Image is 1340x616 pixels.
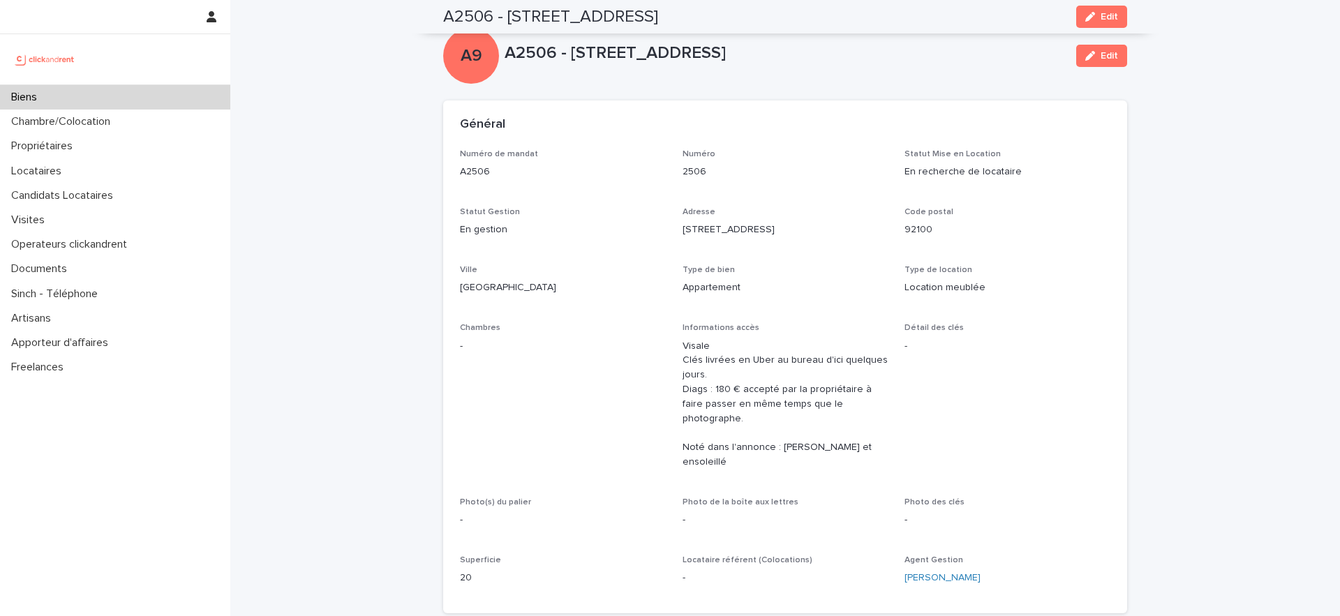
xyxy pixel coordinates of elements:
p: Location meublée [904,280,1110,295]
p: Operateurs clickandrent [6,238,138,251]
p: Sinch - Téléphone [6,287,109,301]
span: Photo des clés [904,498,965,506]
span: Locataire référent (Colocations) [683,556,812,564]
span: Numéro de mandat [460,150,538,158]
p: Propriétaires [6,140,84,153]
p: Chambre/Colocation [6,115,121,128]
p: Candidats Locataires [6,189,124,202]
p: 92100 [904,223,1110,237]
span: Détail des clés [904,324,964,332]
p: Biens [6,91,48,104]
span: Chambres [460,324,500,332]
p: - [460,339,666,354]
p: Freelances [6,361,75,374]
button: Edit [1076,6,1127,28]
p: En gestion [460,223,666,237]
p: Locataires [6,165,73,178]
p: [STREET_ADDRESS] [683,223,888,237]
span: Superficie [460,556,501,564]
span: Statut Mise en Location [904,150,1001,158]
p: Appartement [683,280,888,295]
p: - [904,339,1110,354]
span: Informations accès [683,324,759,332]
h2: Général [460,117,505,133]
span: Ville [460,266,477,274]
span: Photo(s) du palier [460,498,531,506]
p: Visites [6,213,56,227]
p: A2506 [460,165,666,179]
span: Photo de la boîte aux lettres [683,498,798,506]
p: - [683,513,888,527]
p: 2506 [683,165,888,179]
span: Edit [1101,12,1118,22]
h2: A2506 - [STREET_ADDRESS] [443,7,658,27]
p: Artisans [6,312,62,325]
img: UCB0brd3T0yccxBKYDjQ [11,45,79,73]
span: Adresse [683,208,715,216]
span: Numéro [683,150,715,158]
span: Type de bien [683,266,735,274]
p: [GEOGRAPHIC_DATA] [460,280,666,295]
p: Documents [6,262,78,276]
p: Visale Clés livrées en Uber au bureau d'ici quelques jours. Diags : 180 € accepté par la propriét... [683,339,888,469]
span: Agent Gestion [904,556,963,564]
p: - [460,513,666,527]
p: Apporteur d'affaires [6,336,119,350]
span: Statut Gestion [460,208,520,216]
p: En recherche de locataire [904,165,1110,179]
p: - [904,513,1110,527]
p: 20 [460,571,666,585]
span: Code postal [904,208,953,216]
p: - [683,571,888,585]
button: Edit [1076,45,1127,67]
a: [PERSON_NAME] [904,571,981,585]
p: A2506 - [STREET_ADDRESS] [505,43,1065,63]
span: Type de location [904,266,972,274]
span: Edit [1101,51,1118,61]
